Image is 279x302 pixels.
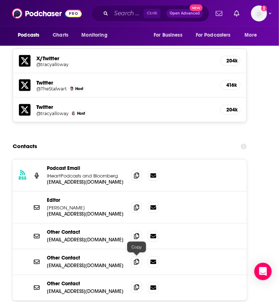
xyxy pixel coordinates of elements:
p: [EMAIL_ADDRESS][DOMAIN_NAME] [47,263,125,269]
a: @tracyalloway [36,111,69,116]
h5: Twitter [36,103,214,110]
img: Tracy Alloway [72,111,76,115]
p: iHeartPodcasts and Bloomberg [47,173,125,179]
span: Host [77,111,85,116]
div: Copy [127,242,146,253]
a: @tracyalloway [36,62,214,67]
button: Show profile menu [251,5,267,21]
span: Podcasts [18,30,39,40]
span: Host [75,86,83,91]
input: Search podcasts, credits, & more... [111,8,143,19]
button: Open AdvancedNew [166,9,203,18]
button: open menu [149,28,191,42]
a: Show notifications dropdown [231,7,242,20]
h5: Twitter [36,79,214,86]
h5: 204k [226,58,234,64]
h3: RSS [19,176,27,181]
span: For Podcasters [196,30,231,40]
button: open menu [191,28,241,42]
svg: Add a profile image [261,5,267,11]
button: open menu [76,28,117,42]
a: Show notifications dropdown [213,7,225,20]
p: [EMAIL_ADDRESS][DOMAIN_NAME] [47,179,125,185]
p: [EMAIL_ADDRESS][DOMAIN_NAME] [47,289,125,295]
span: Monitoring [81,30,107,40]
p: [EMAIL_ADDRESS][DOMAIN_NAME] [47,211,125,217]
h5: 204k [226,107,234,113]
a: Charts [48,28,73,42]
span: Open Advanced [170,12,200,15]
div: Open Intercom Messenger [254,263,272,280]
p: Other Contact [47,255,125,261]
img: Joe Weisenthal [70,87,74,91]
p: Podcast Email [47,166,125,172]
p: Editor [47,197,125,204]
h5: X/Twitter [36,55,214,62]
span: For Business [154,30,182,40]
img: User Profile [251,5,267,21]
h5: 416k [226,82,234,88]
p: [EMAIL_ADDRESS][DOMAIN_NAME] [47,237,125,243]
div: Search podcasts, credits, & more... [91,5,209,22]
span: Charts [53,30,68,40]
p: Other Contact [47,229,125,236]
p: [PERSON_NAME] [47,205,125,211]
span: Logged in as nshort92 [251,5,267,21]
span: More [245,30,257,40]
a: @TheStalwart [36,86,67,91]
h2: Contacts [13,140,37,154]
button: open menu [240,28,266,42]
span: Ctrl K [143,9,161,18]
h5: @tracyalloway [36,62,89,67]
p: Other Contact [47,281,125,287]
button: open menu [13,28,49,42]
img: Podchaser - Follow, Share and Rate Podcasts [12,7,82,20]
span: New [190,4,203,11]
